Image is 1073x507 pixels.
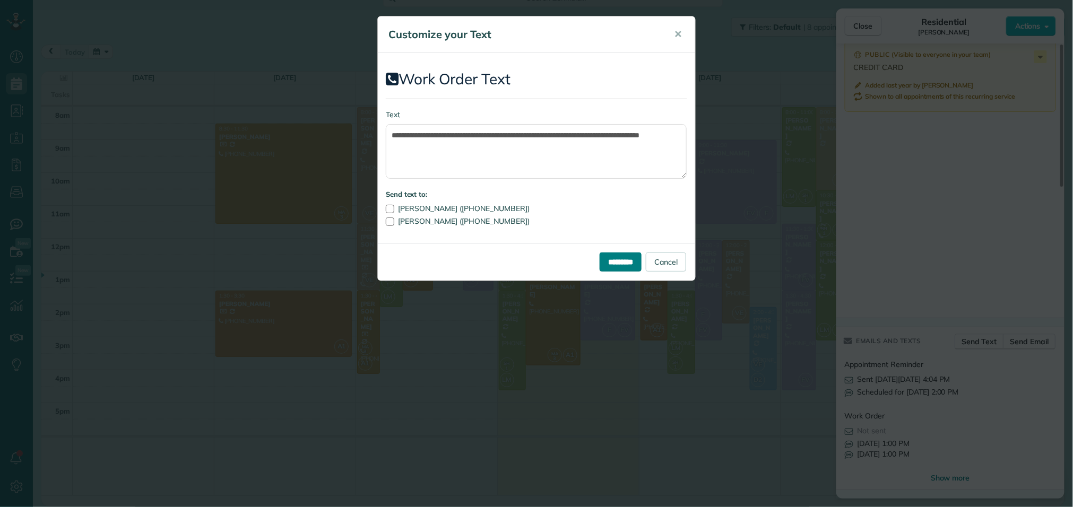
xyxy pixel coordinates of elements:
[386,190,428,198] strong: Send text to:
[674,28,682,40] span: ✕
[398,216,530,226] span: [PERSON_NAME] ([PHONE_NUMBER])
[398,204,530,213] span: [PERSON_NAME] ([PHONE_NUMBER])
[388,27,659,42] h5: Customize your Text
[386,71,687,88] h2: Work Order Text
[386,109,687,120] label: Text
[646,252,686,272] a: Cancel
